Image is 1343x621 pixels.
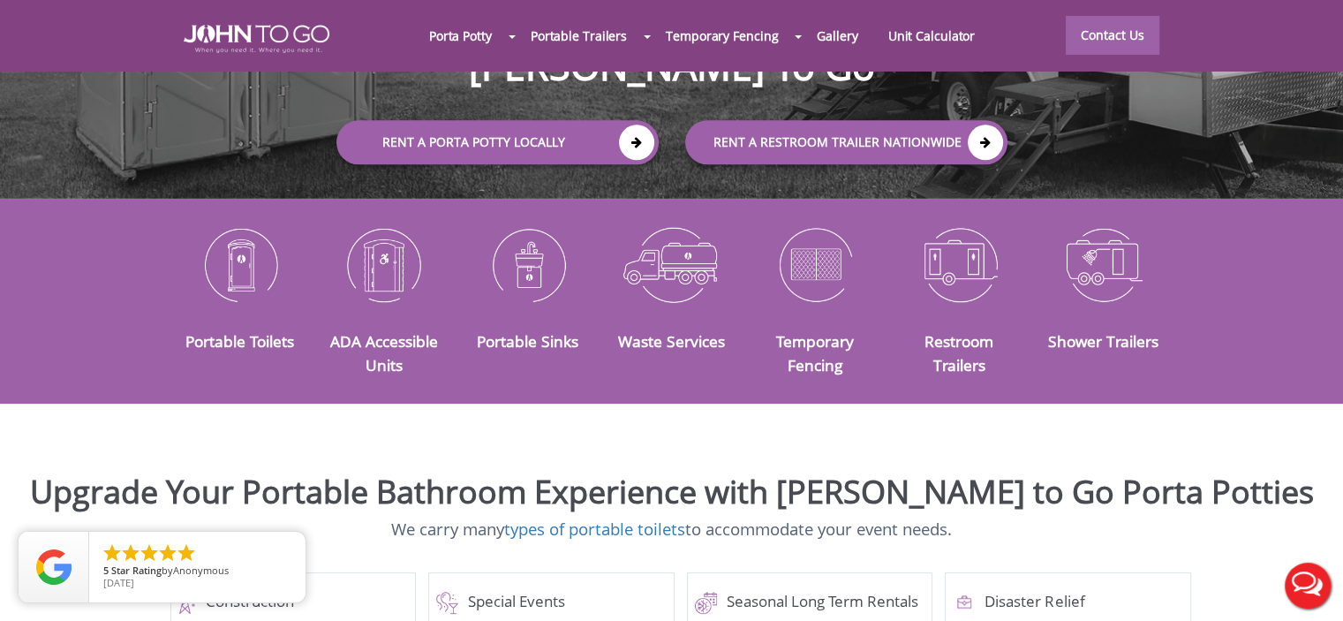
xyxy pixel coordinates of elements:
a: Portable Sinks [477,330,578,352]
img: Shower-Trailers-icon_N.png [1045,218,1162,310]
a: types of portable toilets [504,518,685,540]
li:  [102,542,123,564]
h2: Upgrade Your Portable Bathroom Experience with [PERSON_NAME] to Go Porta Potties [13,474,1330,510]
img: Portable-Sinks-icon_N.png [469,218,586,310]
a: Temporary Fencing [651,17,793,55]
a: Contact Us [1066,16,1159,55]
a: rent a RESTROOM TRAILER Nationwide [685,120,1007,164]
li:  [120,542,141,564]
span: Star Rating [111,564,162,577]
img: ADA-Accessible-Units-icon_N.png [325,218,442,310]
span: Anonymous [173,564,229,577]
a: Rent a Porta Potty Locally [336,120,659,164]
a: Portable Trailers [516,17,642,55]
span: 5 [103,564,109,577]
h4: Disaster Relief [953,592,1182,614]
img: Waste-Services-icon_N.png [613,218,730,310]
a: Seasonal Long Term Rentals [695,592,924,614]
a: Unit Calculator [873,17,991,55]
a: Gallery [802,17,872,55]
span: by [103,565,291,578]
a: Temporary Fencing [776,330,854,375]
li:  [176,542,197,564]
a: Shower Trailers [1047,330,1158,352]
a: Waste Services [618,330,725,352]
a: Restroom Trailers [924,330,993,375]
img: Portable-Toilets-icon_N.png [182,218,299,310]
a: Special Events [436,592,666,614]
button: Live Chat [1272,550,1343,621]
img: Restroom-Trailers-icon_N.png [901,218,1018,310]
a: Portable Toilets [185,330,294,352]
img: Temporary-Fencing-cion_N.png [757,218,874,310]
span: [DATE] [103,576,134,589]
img: JOHN to go [184,25,329,53]
li:  [157,542,178,564]
li:  [139,542,160,564]
a: Porta Potty [414,17,507,55]
a: ADA Accessible Units [330,330,438,375]
img: Review Rating [36,549,72,585]
p: We carry many to accommodate your event needs. [13,518,1330,541]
